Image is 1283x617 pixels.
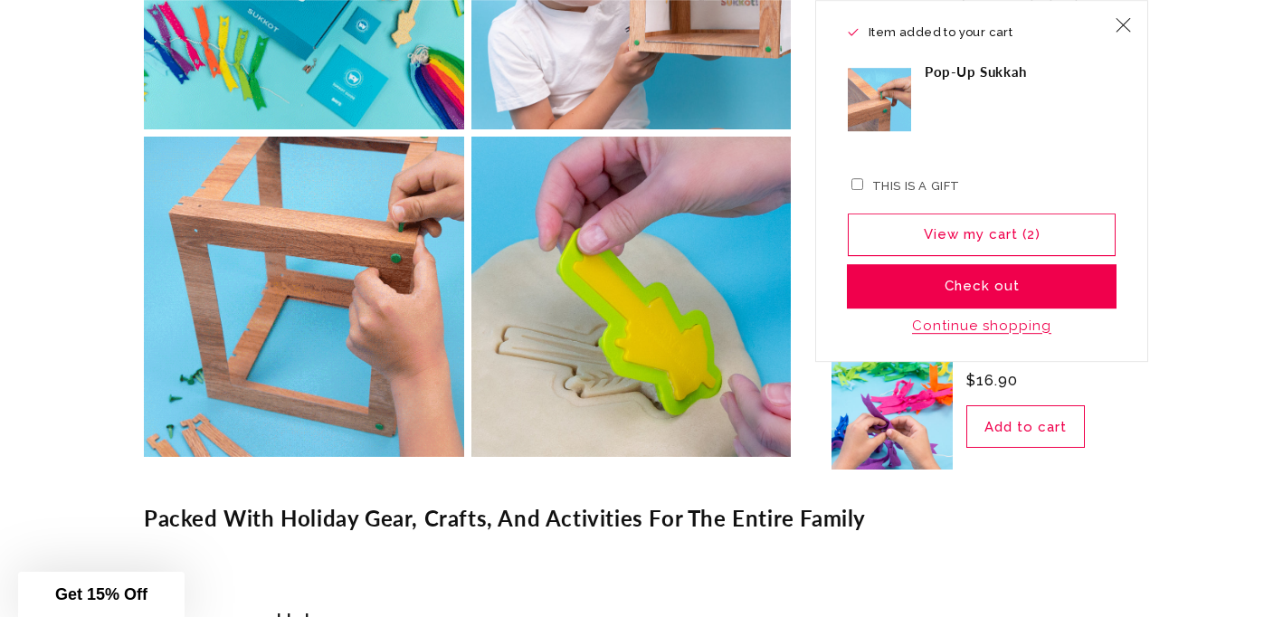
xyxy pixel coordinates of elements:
img: Wooden Pop-Up Sukkah (7855775744238) [848,68,911,131]
a: Rainbow [PERSON_NAME] [966,349,1135,365]
a: View my cart (2) [848,214,1116,256]
h3: 1 [144,564,1139,605]
button: Add to cart [966,406,1085,449]
h2: Packed With Holiday Gear, Crafts, And Activities For The Entire Family [144,504,1139,532]
span: Get 15% Off [55,585,147,603]
button: Continue shopping [907,317,1057,335]
h3: Pop-Up Sukkah [925,63,1027,81]
div: Get 15% Off [18,572,185,617]
h2: Item added to your cart [848,24,1103,42]
button: Close [1103,5,1143,45]
button: Check out [848,265,1116,308]
label: This is a gift [872,179,960,193]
